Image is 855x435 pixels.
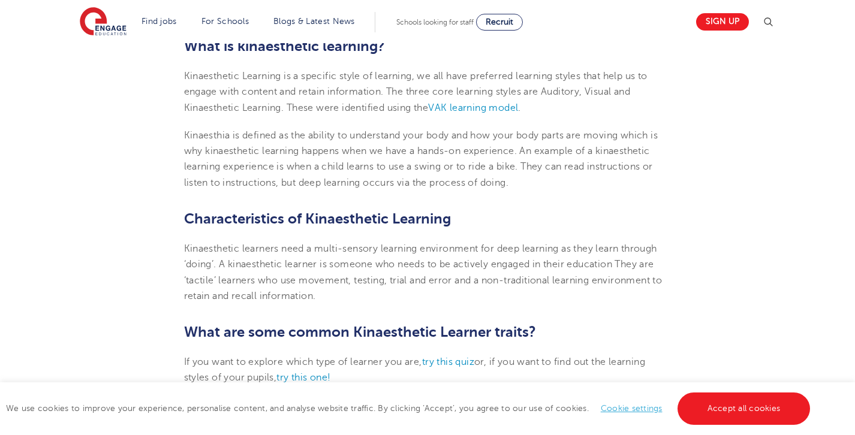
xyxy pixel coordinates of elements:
span: Kinaesthia is defined as the ability to understand your body and how your body parts are moving w... [184,130,658,156]
a: Accept all cookies [678,392,811,425]
a: try this one! [276,372,330,383]
h2: What is kinaesthetic learning? [184,36,672,56]
a: Cookie settings [601,404,663,413]
p: If you want to explore which type of learner you are, or, if you want to find out the learning st... [184,354,672,386]
span: . [518,102,520,113]
a: For Schools [201,17,249,26]
a: try this quiz [422,357,474,367]
img: Engage Education [80,7,127,37]
span: These were identified using the [287,102,428,113]
span: Recruit [486,17,513,26]
span: Schools looking for staff [396,18,474,26]
span: inaesthetic learning happens when we have a hands-on experience. An example of a kinaesthetic lea... [184,146,653,188]
a: Recruit [476,14,523,31]
span: We use cookies to improve your experience, personalise content, and analyse website traffic. By c... [6,404,813,413]
span: What are some common Kinaesthetic Learner traits? [184,324,536,340]
span: Kinaesthetic Learning is a specific style of learning, we all have preferred learning styles that... [184,71,648,113]
a: VAK learning model [428,102,518,113]
a: Find jobs [142,17,177,26]
a: Sign up [696,13,749,31]
a: Blogs & Latest News [273,17,355,26]
span: Kinaesthetic learners need a multi-sensory learning environment for deep learning as they learn t... [184,243,663,301]
b: Characteristics of Kinaesthetic Learning [184,210,451,227]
